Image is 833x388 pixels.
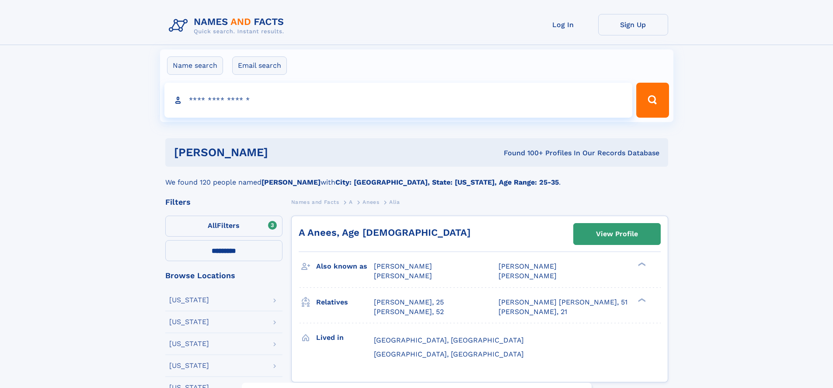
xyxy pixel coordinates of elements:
[374,262,432,270] span: [PERSON_NAME]
[232,56,287,75] label: Email search
[598,14,668,35] a: Sign Up
[374,336,524,344] span: [GEOGRAPHIC_DATA], [GEOGRAPHIC_DATA]
[261,178,321,186] b: [PERSON_NAME]
[169,318,209,325] div: [US_STATE]
[362,199,379,205] span: Anees
[574,224,660,245] a: View Profile
[528,14,598,35] a: Log In
[167,56,223,75] label: Name search
[349,199,353,205] span: A
[164,83,633,118] input: search input
[165,272,282,280] div: Browse Locations
[165,198,282,206] div: Filters
[636,83,669,118] button: Search Button
[362,196,379,207] a: Anees
[316,295,374,310] h3: Relatives
[386,148,659,158] div: Found 100+ Profiles In Our Records Database
[299,227,471,238] a: A Anees, Age [DEMOGRAPHIC_DATA]
[498,297,627,307] a: [PERSON_NAME] [PERSON_NAME], 51
[596,224,638,244] div: View Profile
[169,340,209,347] div: [US_STATE]
[335,178,559,186] b: City: [GEOGRAPHIC_DATA], State: [US_STATE], Age Range: 25-35
[498,262,557,270] span: [PERSON_NAME]
[169,362,209,369] div: [US_STATE]
[389,199,400,205] span: Alia
[316,259,374,274] h3: Also known as
[374,272,432,280] span: [PERSON_NAME]
[498,272,557,280] span: [PERSON_NAME]
[165,14,291,38] img: Logo Names and Facts
[636,262,646,267] div: ❯
[169,297,209,304] div: [US_STATE]
[374,307,444,317] a: [PERSON_NAME], 52
[349,196,353,207] a: A
[316,330,374,345] h3: Lived in
[174,147,386,158] h1: [PERSON_NAME]
[498,307,567,317] a: [PERSON_NAME], 21
[165,167,668,188] div: We found 120 people named with .
[374,297,444,307] a: [PERSON_NAME], 25
[165,216,282,237] label: Filters
[291,196,339,207] a: Names and Facts
[636,297,646,303] div: ❯
[374,350,524,358] span: [GEOGRAPHIC_DATA], [GEOGRAPHIC_DATA]
[208,221,217,230] span: All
